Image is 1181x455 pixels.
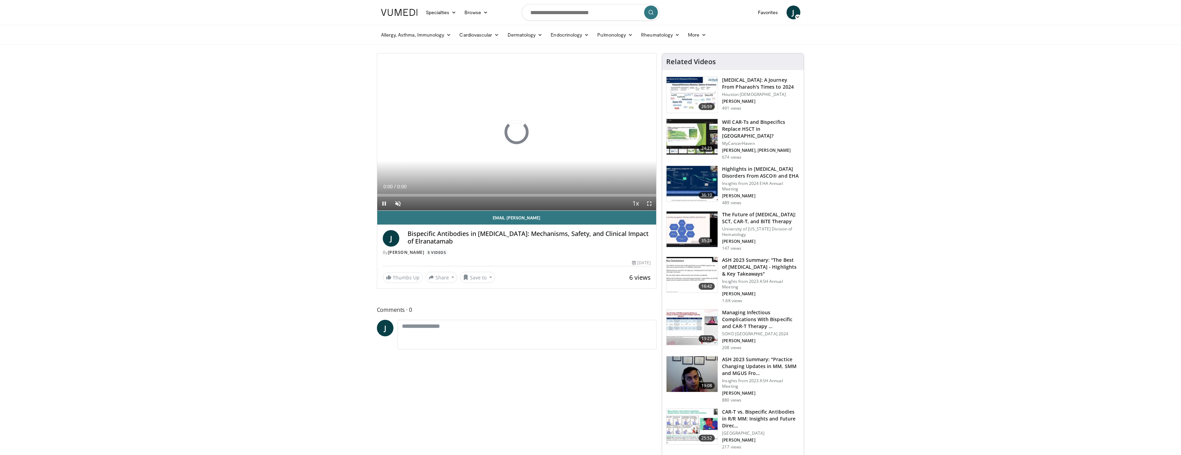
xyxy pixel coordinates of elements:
a: Specialties [422,6,461,19]
button: Unmute [391,197,405,210]
a: Allergy, Asthma, Immunology [377,28,456,42]
button: Save to [460,272,495,283]
a: Dermatology [503,28,547,42]
p: MyCancerHaven [722,141,800,146]
p: [PERSON_NAME] [722,239,800,244]
img: 1aa9655b-b684-40db-b523-34889f442e8f.150x105_q85_crop-smart_upscale.jpg [667,356,718,392]
h3: ASH 2023 Summary: "Practice Changing Updates in MM, SMM and MGUS Fro… [722,356,800,377]
p: [PERSON_NAME] [722,291,800,297]
img: 19a79047-c9ce-419e-ad3d-1097ef548b3f.150x105_q85_crop-smart_upscale.jpg [667,166,718,202]
p: Insights from 2023 ASH Annual Meeting [722,378,800,389]
span: 16:42 [699,283,715,290]
a: More [684,28,710,42]
img: ea20dcb8-bc45-46b2-be88-b0dbd9be5dcf.150x105_q85_crop-smart_upscale.jpg [667,77,718,113]
a: [PERSON_NAME] [388,249,424,255]
h4: Related Videos [666,58,716,66]
p: [GEOGRAPHIC_DATA] [722,431,800,436]
p: [PERSON_NAME] [722,99,800,104]
span: 0:00 [397,184,407,189]
img: ba7f23ac-5b3e-4e48-928f-cb84290b0255.150x105_q85_crop-smart_upscale.jpg [667,309,718,345]
p: 208 views [722,345,741,350]
a: 36:10 Highlights in [MEDICAL_DATA] Disorders From ASCO® and EHA Insights from 2024 EHA Annual Mee... [666,166,800,206]
a: J [787,6,800,19]
p: Insights from 2023 ASH Annual Meeting [722,279,800,290]
a: 26:59 [MEDICAL_DATA]: A Journey From Pharaoh's Times to 2024 Houston [DEMOGRAPHIC_DATA] [PERSON_N... [666,77,800,113]
span: 13:22 [699,335,715,342]
p: 491 views [722,106,741,111]
span: 0:00 [383,184,393,189]
button: Fullscreen [642,197,656,210]
p: [PERSON_NAME] [722,193,800,199]
p: [PERSON_NAME], [PERSON_NAME] [722,148,800,153]
p: [PERSON_NAME] [722,437,800,443]
button: Playback Rate [629,197,642,210]
a: Favorites [754,6,782,19]
p: 674 views [722,155,741,160]
span: 19:08 [699,382,715,389]
img: VuMedi Logo [381,9,418,16]
div: Progress Bar [377,194,657,197]
p: Insights from 2024 EHA Annual Meeting [722,181,800,192]
div: [DATE] [632,260,651,266]
h3: The Future of [MEDICAL_DATA]: SCT, CAR-T, and BiTE Therapy [722,211,800,225]
img: aecf0d4c-086c-4950-a8e0-e9a86e224e72.150x105_q85_crop-smart_upscale.jpg [667,211,718,247]
h3: CAR-T vs. Bispecific Antibodies in R/R MM: Insights and Future Direc… [722,408,800,429]
h3: Will CAR-Ts and Bispecifics Replace HSCT in [GEOGRAPHIC_DATA]? [722,119,800,139]
span: 6 views [629,273,651,281]
p: 880 views [722,397,741,403]
button: Share [426,272,458,283]
span: 35:28 [699,237,715,244]
span: 26:59 [699,103,715,110]
h3: ASH 2023 Summary: "The Best of [MEDICAL_DATA] - Highlights & Key Takeaways" [722,257,800,277]
a: 16:42 ASH 2023 Summary: "The Best of [MEDICAL_DATA] - Highlights & Key Takeaways" Insights from 2... [666,257,800,304]
span: 36:10 [699,192,715,199]
h3: Managing Infectious Complications With Bispecific and CAR-T Therapy … [722,309,800,330]
a: 13:22 Managing Infectious Complications With Bispecific and CAR-T Therapy … SOHO [GEOGRAPHIC_DATA... [666,309,800,350]
div: By [383,249,651,256]
p: 489 views [722,200,741,206]
span: 24:23 [699,145,715,152]
a: 24:23 Will CAR-Ts and Bispecifics Replace HSCT in [GEOGRAPHIC_DATA]? MyCancerHaven [PERSON_NAME],... [666,119,800,160]
a: 35:28 The Future of [MEDICAL_DATA]: SCT, CAR-T, and BiTE Therapy University of [US_STATE] Divisio... [666,211,800,251]
p: 217 views [722,444,741,450]
a: J [383,230,399,247]
button: Pause [377,197,391,210]
img: 60d1d6f9-5ff1-4d72-8fec-4ae7036e1c60.150x105_q85_crop-smart_upscale.jpg [667,257,718,293]
h4: Bispecific Antibodies in [MEDICAL_DATA]: Mechanisms, Safety, and Clinical Impact of Elranatamab [408,230,651,245]
img: 8f4bb29a-7a11-406e-a460-e3bee22f9d70.150x105_q85_crop-smart_upscale.jpg [667,119,718,155]
img: 3f950e8b-8cd8-4eea-9de8-8c569f42adb9.150x105_q85_crop-smart_upscale.jpg [667,409,718,445]
a: Rheumatology [637,28,684,42]
a: Endocrinology [547,28,593,42]
p: 1.6K views [722,298,742,304]
p: 147 views [722,246,741,251]
p: Houston [DEMOGRAPHIC_DATA] [722,92,800,97]
a: Cardiovascular [455,28,503,42]
a: Browse [460,6,492,19]
a: 19:08 ASH 2023 Summary: "Practice Changing Updates in MM, SMM and MGUS Fro… Insights from 2023 AS... [666,356,800,403]
p: [PERSON_NAME] [722,338,800,344]
a: 5 Videos [426,250,448,256]
h3: Highlights in [MEDICAL_DATA] Disorders From ASCO® and EHA [722,166,800,179]
h3: [MEDICAL_DATA]: A Journey From Pharaoh's Times to 2024 [722,77,800,90]
p: [PERSON_NAME] [722,390,800,396]
video-js: Video Player [377,53,657,211]
a: Pulmonology [593,28,637,42]
a: Thumbs Up [383,272,423,283]
span: Comments 0 [377,305,657,314]
p: SOHO [GEOGRAPHIC_DATA] 2024 [722,331,800,337]
a: 25:52 CAR-T vs. Bispecific Antibodies in R/R MM: Insights and Future Direc… [GEOGRAPHIC_DATA] [PE... [666,408,800,450]
span: 25:52 [699,435,715,442]
p: University of [US_STATE] Division of Hematology [722,226,800,237]
a: Email [PERSON_NAME] [377,211,657,225]
input: Search topics, interventions [522,4,660,21]
span: / [394,184,396,189]
a: J [377,320,393,336]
